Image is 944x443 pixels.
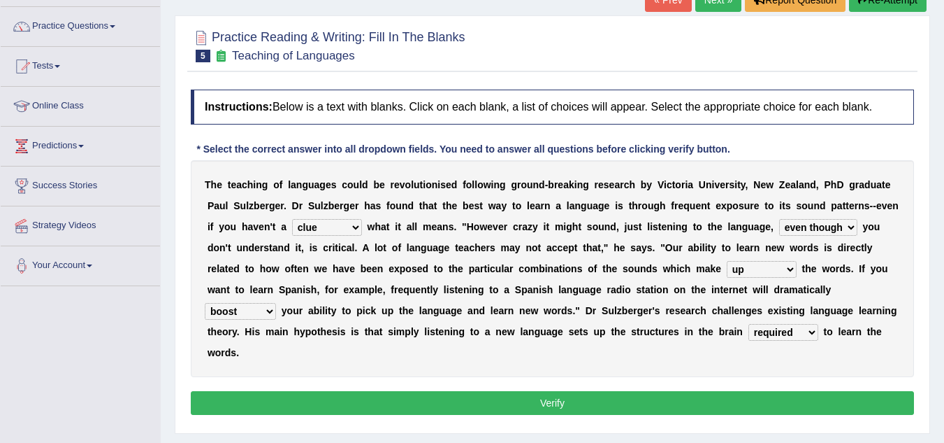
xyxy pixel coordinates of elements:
b: m [423,221,431,232]
span: 5 [196,50,210,62]
b: d [539,179,545,190]
b: P [824,179,830,190]
b: S [308,200,314,211]
b: s [376,200,382,211]
b: l [474,179,477,190]
b: e [469,200,474,211]
b: e [876,200,882,211]
b: n [701,200,707,211]
b: y [501,200,507,211]
b: a [281,221,286,232]
div: * Select the correct answer into all dropdown fields. You need to answer all questions before cli... [191,142,736,157]
b: u [219,200,226,211]
b: e [498,221,504,232]
b: d [362,179,368,190]
b: g [849,179,855,190]
b: t [420,179,423,190]
b: r [280,200,284,211]
b: i [253,179,256,190]
b: l [321,200,324,211]
b: e [885,179,891,190]
b: i [779,200,782,211]
b: g [653,200,660,211]
b: l [359,179,362,190]
b: v [253,221,259,232]
b: e [446,179,451,190]
b: g [500,179,506,190]
b: t [386,221,390,232]
b: V [658,179,664,190]
b: a [876,179,882,190]
b: l [796,179,799,190]
b: t [707,200,711,211]
b: t [228,179,231,190]
b: t [782,200,785,211]
b: e [604,200,610,211]
b: p [727,200,733,211]
b: z [324,200,328,211]
b: u [871,179,877,190]
b: u [240,200,247,211]
b: s [331,179,337,190]
b: a [522,221,528,232]
b: g [269,200,275,211]
b: l [226,200,228,211]
b: g [581,200,587,211]
b: o [224,221,231,232]
b: e [231,179,236,190]
b: r [504,221,507,232]
b: r [391,179,394,190]
b: u [744,200,750,211]
b: o [477,179,484,190]
b: t [512,200,516,211]
b: e [678,200,683,211]
b: t [882,179,885,190]
b: D [292,200,299,211]
b: f [463,179,466,190]
b: u [648,200,654,211]
b: b [641,179,647,190]
b: w [488,200,496,211]
b: a [859,179,864,190]
b: r [340,200,343,211]
b: y [741,179,746,190]
b: u [527,179,533,190]
b: a [688,179,693,190]
b: w [368,221,375,232]
a: Your Account [1,246,160,281]
b: e [275,200,280,211]
b: n [804,179,811,190]
b: a [437,221,442,232]
b: u [414,179,420,190]
b: a [614,179,620,190]
b: u [690,200,696,211]
b: r [674,200,678,211]
b: e [887,200,893,211]
b: x [721,200,727,211]
b: b [463,200,469,211]
b: v [493,221,498,232]
b: b [254,200,260,211]
b: e [326,179,331,190]
b: u [395,200,402,211]
b: h [247,179,254,190]
b: i [544,221,546,232]
b: e [558,179,563,190]
b: . [453,221,456,232]
b: a [214,200,219,211]
b: a [563,179,569,190]
b: p [831,200,837,211]
b: o [390,200,396,211]
b: o [426,179,432,190]
b: t [578,221,581,232]
b: t [273,221,276,232]
b: s [785,200,791,211]
b: o [273,179,279,190]
b: g [319,179,326,190]
b: o [768,200,774,211]
b: d [451,179,458,190]
b: q [683,200,690,211]
b: e [754,200,760,211]
a: Success Stories [1,167,160,202]
b: l [472,179,474,190]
